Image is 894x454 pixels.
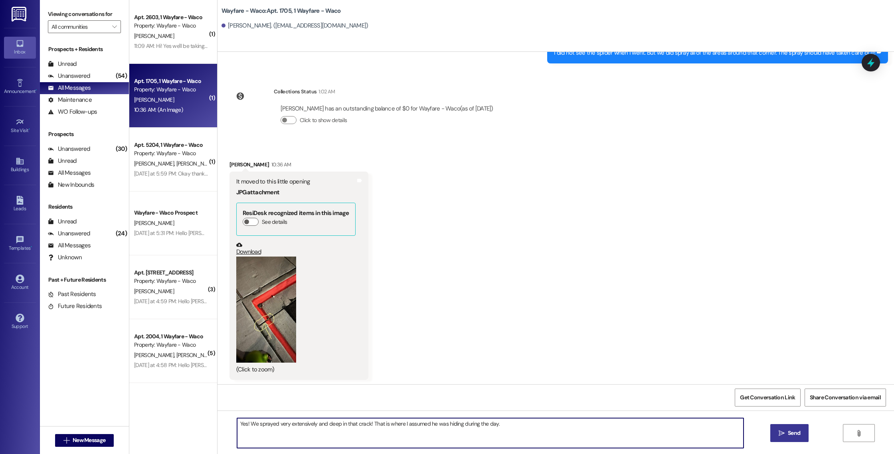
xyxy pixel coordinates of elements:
[134,13,208,22] div: Apt. 2603, 1 Wayfare - Waco
[134,396,208,405] div: Apt. 3403, 1 Wayfare - Waco
[48,72,90,80] div: Unanswered
[48,181,94,189] div: New Inbounds
[176,351,216,359] span: [PERSON_NAME]
[40,130,129,138] div: Prospects
[48,8,121,20] label: Viewing conversations for
[36,87,37,93] span: •
[29,126,30,132] span: •
[48,169,91,177] div: All Messages
[4,193,36,215] a: Leads
[55,434,114,447] button: New Message
[4,115,36,137] a: Site Visit •
[48,290,96,298] div: Past Residents
[134,170,250,177] div: [DATE] at 5:59 PM: Okay thanks [PERSON_NAME]!
[134,209,208,217] div: Wayfare - Waco Prospect
[805,389,886,407] button: Share Conversation via email
[134,361,880,369] div: [DATE] at 4:58 PM: Hello [PERSON_NAME] and [PERSON_NAME], this is a friendly reminder that pest c...
[222,7,341,15] b: Wayfare - Waco: Apt. 1705, 1 Wayfare - Waco
[114,143,129,155] div: (30)
[40,276,129,284] div: Past + Future Residents
[236,242,356,256] a: Download
[48,157,77,165] div: Unread
[134,141,208,149] div: Apt. 5204, 1 Wayfare - Waco
[48,145,90,153] div: Unanswered
[48,253,82,262] div: Unknown
[48,302,102,310] div: Future Residents
[12,7,28,22] img: ResiDesk Logo
[114,227,129,240] div: (24)
[73,436,105,444] span: New Message
[229,160,368,172] div: [PERSON_NAME]
[4,37,36,58] a: Inbox
[134,288,174,295] span: [PERSON_NAME]
[281,105,493,113] div: [PERSON_NAME] has an outstanding balance of $0 for Wayfare - Waco (as of [DATE])
[316,87,335,96] div: 1:02 AM
[237,418,744,448] textarea: Yes! We sprayed very extensively and deep in that crack! That is where I assumed he was hiding du...
[134,22,208,30] div: Property: Wayfare - Waco
[114,70,129,82] div: (54)
[4,272,36,294] a: Account
[48,108,97,116] div: WO Follow-ups
[269,160,291,169] div: 10:36 AM
[770,424,809,442] button: Send
[236,365,356,374] div: (Click to zoom)
[134,268,208,277] div: Apt. [STREET_ADDRESS]
[740,393,795,402] span: Get Conversation Link
[63,437,69,444] i: 
[176,160,216,167] span: [PERSON_NAME]
[134,149,208,158] div: Property: Wayfare - Waco
[40,203,129,211] div: Residents
[31,244,32,250] span: •
[112,24,117,30] i: 
[48,229,90,238] div: Unanswered
[48,241,91,250] div: All Messages
[48,96,92,104] div: Maintenance
[236,188,279,196] b: JPG attachment
[856,430,862,436] i: 
[134,229,737,237] div: [DATE] at 5:31 PM: Hello [PERSON_NAME], I wanted to see if you were still interested in schedulin...
[236,257,296,363] button: Zoom image
[134,32,174,39] span: [PERSON_NAME]
[274,87,316,96] div: Collections Status
[40,45,129,53] div: Prospects + Residents
[222,22,368,30] div: [PERSON_NAME]. ([EMAIL_ADDRESS][DOMAIN_NAME])
[134,77,208,85] div: Apt. 1705, 1 Wayfare - Waco
[134,42,513,49] div: 11:09 AM: Hi! Yes we'll be taking a second trip to load the rest of our stuff in about 20 minutes...
[243,209,349,217] b: ResiDesk recognized items in this image
[48,60,77,68] div: Unread
[134,351,176,359] span: [PERSON_NAME]
[779,430,785,436] i: 
[134,341,208,349] div: Property: Wayfare - Waco
[554,49,875,57] div: I did not see the spider when I went. But we did spray all of the areas around that corner. The s...
[134,96,174,103] span: [PERSON_NAME]
[48,217,77,226] div: Unread
[788,429,800,437] span: Send
[134,160,176,167] span: [PERSON_NAME]
[4,233,36,255] a: Templates •
[300,116,347,124] label: Click to show details
[134,298,828,305] div: [DATE] at 4:59 PM: Hello [PERSON_NAME], this is a friendly reminder that pest control will be on-...
[4,311,36,333] a: Support
[262,218,287,226] label: See details
[51,20,108,33] input: All communities
[134,332,208,341] div: Apt. 2004, 1 Wayfare - Waco
[48,84,91,92] div: All Messages
[134,106,183,113] div: 10:36 AM: (An Image)
[4,154,36,176] a: Buildings
[735,389,800,407] button: Get Conversation Link
[810,393,881,402] span: Share Conversation via email
[134,277,208,285] div: Property: Wayfare - Waco
[134,85,208,94] div: Property: Wayfare - Waco
[134,219,174,227] span: [PERSON_NAME]
[236,178,356,186] div: It moved to this little opening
